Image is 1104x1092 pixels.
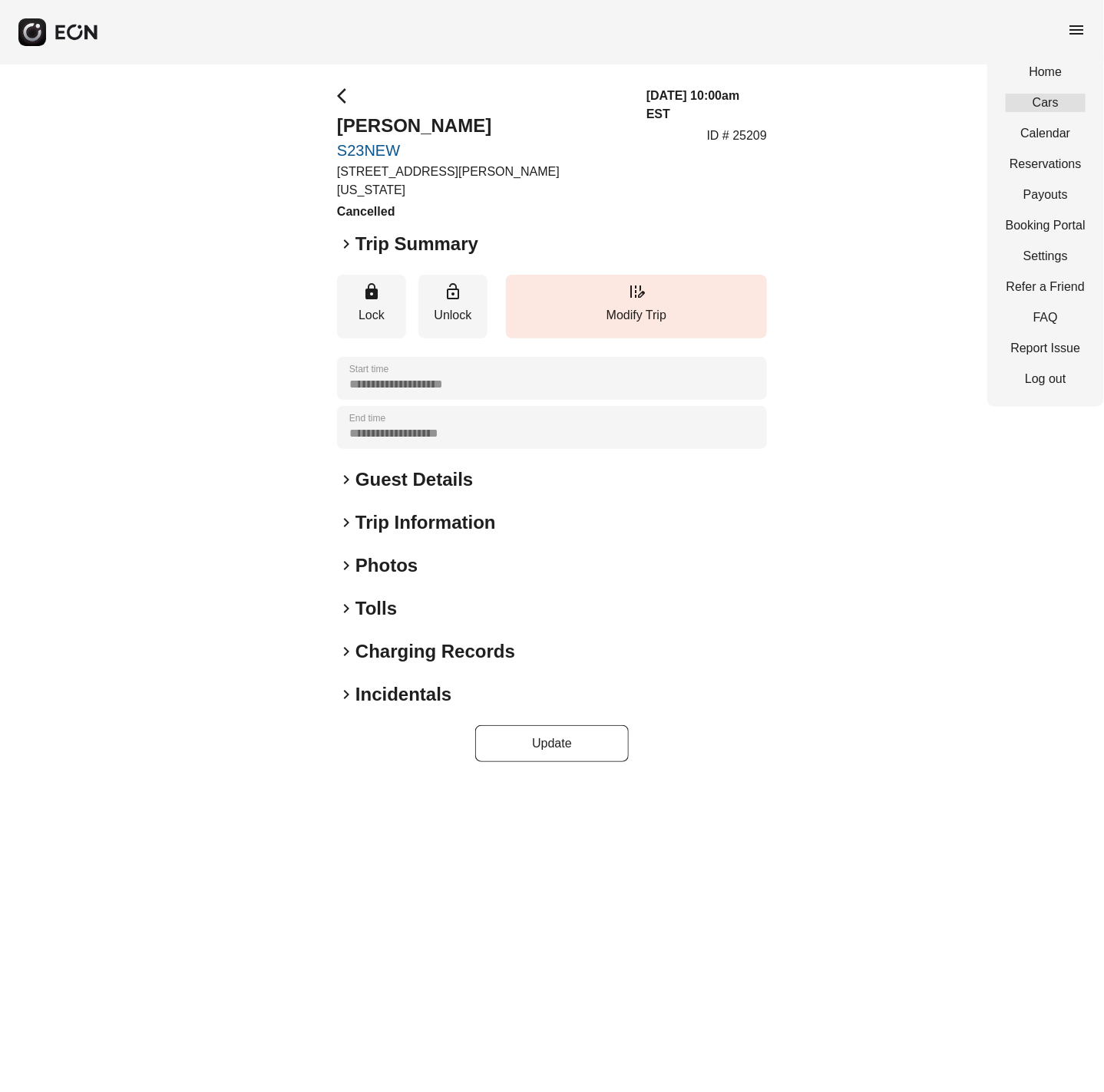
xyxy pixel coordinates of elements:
[514,306,759,325] p: Modify Trip
[337,114,628,138] h2: [PERSON_NAME]
[337,642,355,661] span: keyboard_arrow_right
[1006,247,1086,266] a: Settings
[345,306,398,325] p: Lock
[1006,278,1086,296] a: Refer a Friend
[355,553,418,578] h2: Photos
[355,596,397,621] h2: Tolls
[475,725,629,762] button: Update
[1006,63,1086,81] a: Home
[337,275,406,338] button: Lock
[426,306,480,325] p: Unlock
[1006,186,1086,204] a: Payouts
[337,685,355,704] span: keyboard_arrow_right
[418,275,488,338] button: Unlock
[1067,21,1086,39] span: menu
[707,127,767,145] p: ID # 25209
[1006,94,1086,112] a: Cars
[337,87,355,105] span: arrow_back_ios
[627,282,646,301] span: edit_road
[355,682,451,707] h2: Incidentals
[1006,308,1086,327] a: FAQ
[355,232,478,256] h2: Trip Summary
[337,203,628,221] h3: Cancelled
[506,275,767,338] button: Modify Trip
[1006,155,1086,173] a: Reservations
[1006,339,1086,358] a: Report Issue
[337,513,355,532] span: keyboard_arrow_right
[646,87,767,124] h3: [DATE] 10:00am EST
[337,599,355,618] span: keyboard_arrow_right
[1006,370,1086,388] a: Log out
[1006,216,1086,235] a: Booking Portal
[362,282,381,301] span: lock
[337,235,355,253] span: keyboard_arrow_right
[355,467,473,492] h2: Guest Details
[337,163,628,200] p: [STREET_ADDRESS][PERSON_NAME][US_STATE]
[444,282,462,301] span: lock_open
[337,556,355,575] span: keyboard_arrow_right
[1006,124,1086,143] a: Calendar
[337,470,355,489] span: keyboard_arrow_right
[355,510,496,535] h2: Trip Information
[355,639,515,664] h2: Charging Records
[337,141,628,160] a: S23NEW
